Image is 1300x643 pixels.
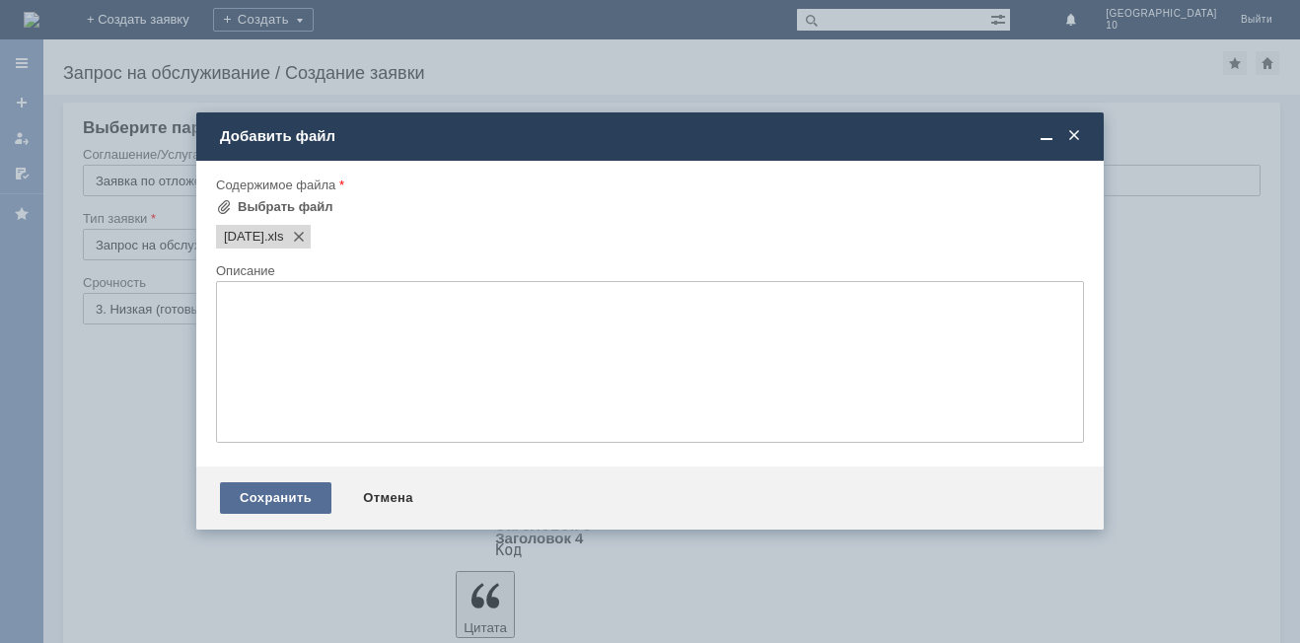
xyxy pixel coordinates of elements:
div: Выбрать файл [238,199,333,215]
span: 13.09.2025.xls [224,229,264,245]
div: Описание [216,264,1080,277]
span: Закрыть [1064,127,1084,145]
span: Свернуть (Ctrl + M) [1037,127,1056,145]
div: Добавить файл [220,127,1084,145]
span: 13.09.2025.xls [264,229,284,245]
div: Содержимое файла [216,179,1080,191]
div: прошу удалить отложенные чеки [8,8,288,24]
